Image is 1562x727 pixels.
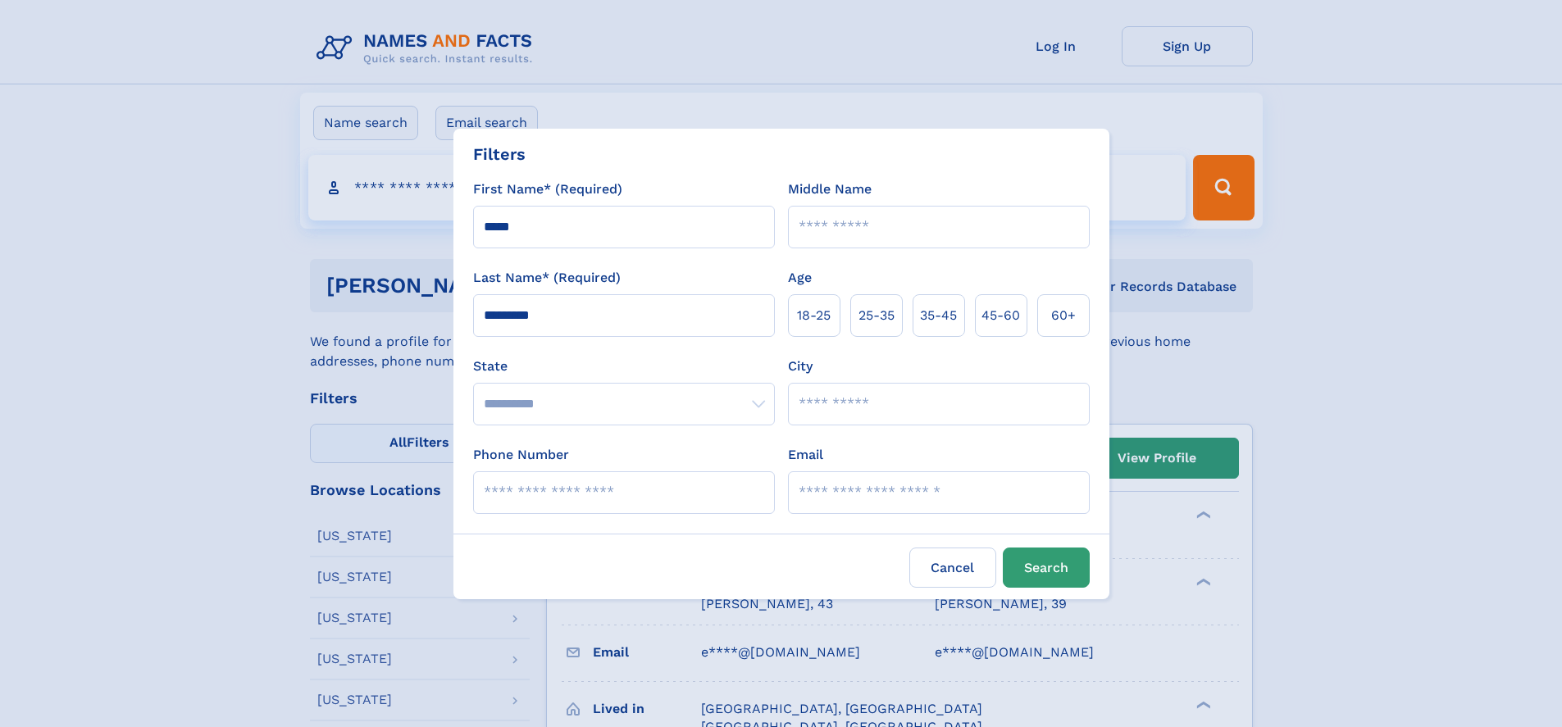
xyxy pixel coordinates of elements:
[788,179,872,199] label: Middle Name
[473,142,526,166] div: Filters
[981,306,1020,325] span: 45‑60
[920,306,957,325] span: 35‑45
[1051,306,1076,325] span: 60+
[788,445,823,465] label: Email
[1003,548,1090,588] button: Search
[858,306,895,325] span: 25‑35
[473,445,569,465] label: Phone Number
[788,268,812,288] label: Age
[473,179,622,199] label: First Name* (Required)
[473,357,775,376] label: State
[473,268,621,288] label: Last Name* (Required)
[797,306,831,325] span: 18‑25
[788,357,813,376] label: City
[909,548,996,588] label: Cancel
